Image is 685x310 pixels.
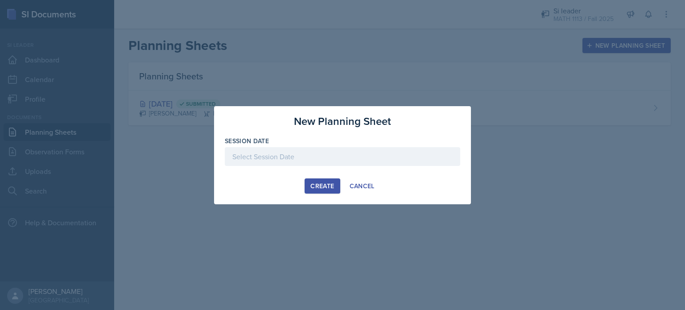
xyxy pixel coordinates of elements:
h3: New Planning Sheet [294,113,391,129]
button: Create [305,178,340,194]
div: Cancel [350,182,375,190]
label: Session Date [225,136,269,145]
div: Create [310,182,334,190]
button: Cancel [344,178,380,194]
